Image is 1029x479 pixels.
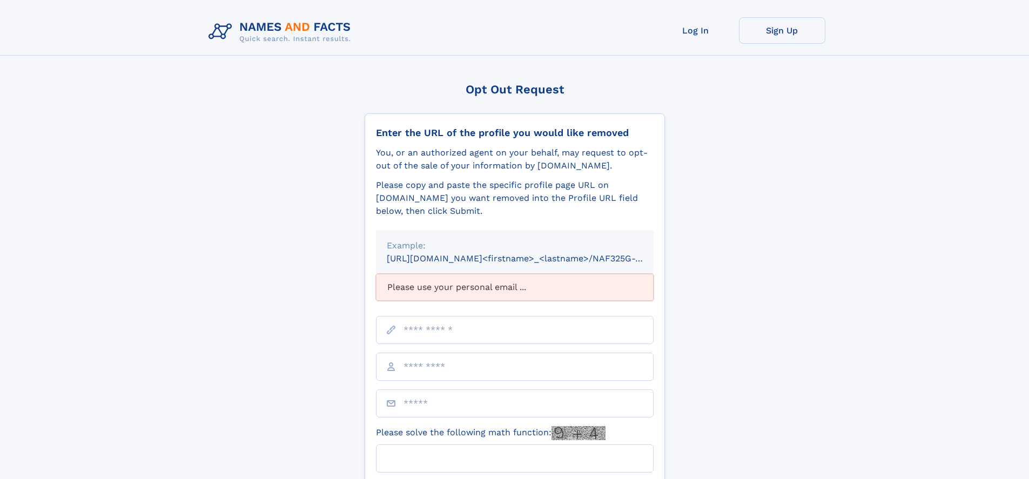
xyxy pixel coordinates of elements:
div: Example: [387,239,643,252]
div: You, or an authorized agent on your behalf, may request to opt-out of the sale of your informatio... [376,146,654,172]
label: Please solve the following math function: [376,426,606,440]
div: Please copy and paste the specific profile page URL on [DOMAIN_NAME] you want removed into the Pr... [376,179,654,218]
img: Logo Names and Facts [204,17,360,46]
div: Please use your personal email ... [376,274,654,301]
div: Opt Out Request [365,83,665,96]
a: Log In [653,17,739,44]
a: Sign Up [739,17,825,44]
small: [URL][DOMAIN_NAME]<firstname>_<lastname>/NAF325G-xxxxxxxx [387,253,674,264]
div: Enter the URL of the profile you would like removed [376,127,654,139]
